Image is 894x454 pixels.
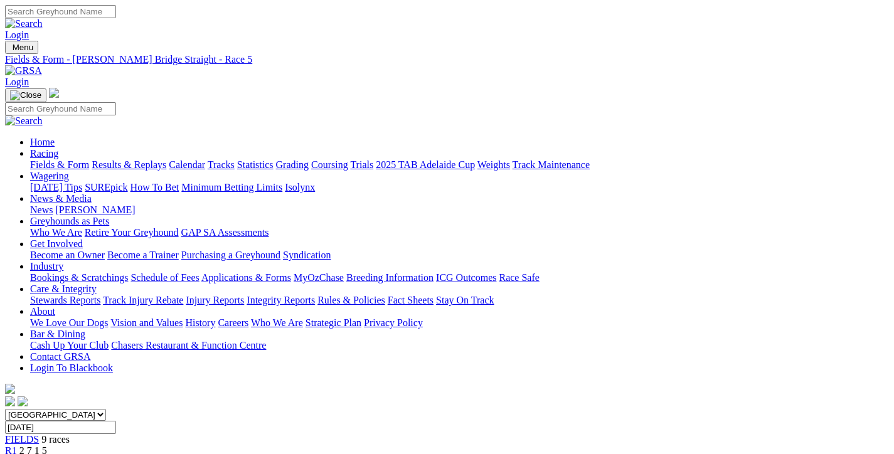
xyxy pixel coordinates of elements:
img: logo-grsa-white.png [49,88,59,98]
a: Breeding Information [346,272,434,283]
input: Search [5,102,116,115]
a: Minimum Betting Limits [181,182,282,193]
img: logo-grsa-white.png [5,384,15,394]
img: twitter.svg [18,396,28,406]
input: Select date [5,421,116,434]
a: Fields & Form [30,159,89,170]
a: Weights [477,159,510,170]
a: Contact GRSA [30,351,90,362]
div: Industry [30,272,889,283]
a: Cash Up Your Club [30,340,109,351]
input: Search [5,5,116,18]
div: News & Media [30,204,889,216]
a: Greyhounds as Pets [30,216,109,226]
a: Injury Reports [186,295,244,305]
a: Careers [218,317,248,328]
a: Fields & Form - [PERSON_NAME] Bridge Straight - Race 5 [5,54,889,65]
a: MyOzChase [294,272,344,283]
button: Toggle navigation [5,41,38,54]
a: Coursing [311,159,348,170]
a: Bookings & Scratchings [30,272,128,283]
a: Chasers Restaurant & Function Centre [111,340,266,351]
a: ICG Outcomes [436,272,496,283]
a: SUREpick [85,182,127,193]
a: Login [5,29,29,40]
img: facebook.svg [5,396,15,406]
div: Greyhounds as Pets [30,227,889,238]
a: Grading [276,159,309,170]
a: Vision and Values [110,317,183,328]
a: Tracks [208,159,235,170]
a: Isolynx [285,182,315,193]
a: Bar & Dining [30,329,85,339]
div: Bar & Dining [30,340,889,351]
a: Who We Are [30,227,82,238]
span: Menu [13,43,33,52]
a: Login [5,77,29,87]
a: Get Involved [30,238,83,249]
a: [DATE] Tips [30,182,82,193]
a: Calendar [169,159,205,170]
a: Care & Integrity [30,283,97,294]
div: Racing [30,159,889,171]
img: Search [5,18,43,29]
a: Become an Owner [30,250,105,260]
a: Track Maintenance [513,159,590,170]
a: Applications & Forms [201,272,291,283]
a: News [30,204,53,215]
a: Industry [30,261,63,272]
a: Wagering [30,171,69,181]
a: Stewards Reports [30,295,100,305]
a: Syndication [283,250,331,260]
button: Toggle navigation [5,88,46,102]
a: We Love Our Dogs [30,317,108,328]
div: Wagering [30,182,889,193]
a: Statistics [237,159,274,170]
div: About [30,317,889,329]
a: Fact Sheets [388,295,434,305]
img: GRSA [5,65,42,77]
a: News & Media [30,193,92,204]
a: FIELDS [5,434,39,445]
div: Get Involved [30,250,889,261]
a: How To Bet [130,182,179,193]
a: Strategic Plan [306,317,361,328]
a: Rules & Policies [317,295,385,305]
a: 2025 TAB Adelaide Cup [376,159,475,170]
a: Retire Your Greyhound [85,227,179,238]
a: Trials [350,159,373,170]
a: Home [30,137,55,147]
a: Login To Blackbook [30,362,113,373]
a: Who We Are [251,317,303,328]
a: Race Safe [499,272,539,283]
a: GAP SA Assessments [181,227,269,238]
a: Track Injury Rebate [103,295,183,305]
a: History [185,317,215,328]
a: Integrity Reports [247,295,315,305]
a: Privacy Policy [364,317,423,328]
a: [PERSON_NAME] [55,204,135,215]
a: About [30,306,55,317]
img: Close [10,90,41,100]
a: Purchasing a Greyhound [181,250,280,260]
a: Schedule of Fees [130,272,199,283]
img: Search [5,115,43,127]
a: Become a Trainer [107,250,179,260]
a: Results & Replays [92,159,166,170]
span: 9 races [41,434,70,445]
div: Care & Integrity [30,295,889,306]
a: Racing [30,148,58,159]
a: Stay On Track [436,295,494,305]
